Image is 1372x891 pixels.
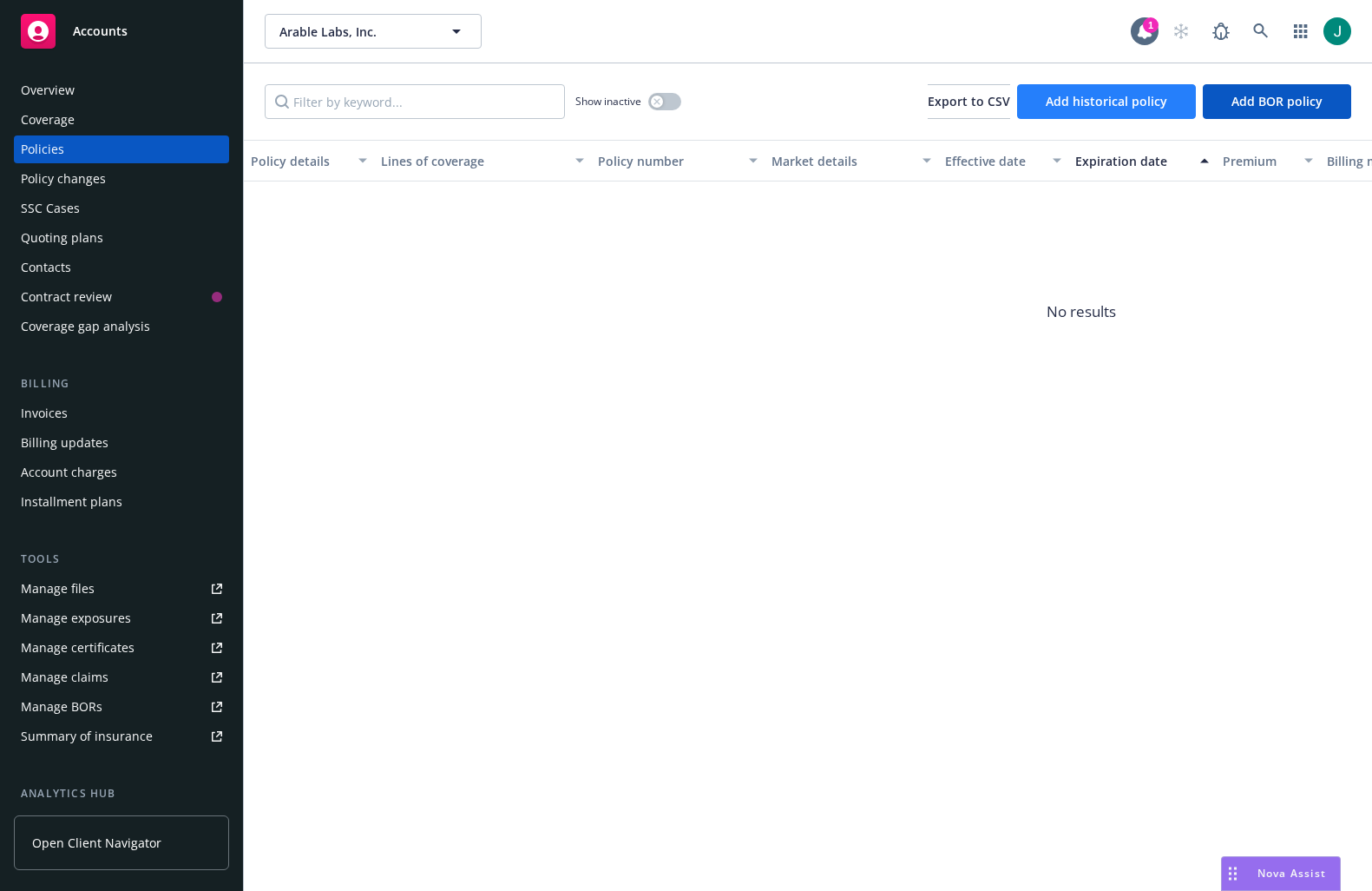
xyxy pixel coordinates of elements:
span: Accounts [73,24,128,38]
a: Policies [14,135,229,163]
div: Manage exposures [21,604,131,632]
span: Add BOR policy [1231,93,1323,109]
div: Manage files [21,575,95,603]
button: Expiration date [1068,140,1216,181]
div: Manage BORs [21,693,102,721]
span: Open Client Navigator [32,834,161,852]
div: Manage certificates [21,634,135,662]
div: Quoting plans [21,224,103,252]
div: Policy details [251,152,348,170]
span: Export to CSV [928,93,1010,109]
button: Lines of coverage [374,140,591,181]
a: Contract review [14,283,229,311]
div: Policy number [598,152,739,170]
div: Coverage gap analysis [21,313,150,340]
div: Billing [14,375,229,393]
div: Installment plans [21,488,122,516]
span: Add historical policy [1046,93,1167,109]
div: Policies [21,135,64,163]
button: Premium [1216,140,1320,181]
a: Policy changes [14,165,229,193]
img: photo [1323,17,1351,45]
div: Expiration date [1075,152,1190,170]
div: Account charges [21,459,117,486]
a: Contacts [14,254,229,281]
div: 1 [1143,17,1159,33]
div: Contacts [21,254,71,281]
span: Show inactive [575,94,641,109]
div: Billing updates [21,429,108,457]
button: Market details [765,140,938,181]
div: Tools [14,551,229,568]
div: Contract review [21,283,112,311]
div: Market details [771,152,912,170]
button: Export to CSV [928,84,1010,119]
button: Add historical policy [1017,84,1196,119]
div: Manage claims [21,663,108,691]
a: Billing updates [14,429,229,457]
a: Overview [14,76,229,104]
a: Search [1244,14,1278,49]
div: Analytics hub [14,785,229,802]
div: Drag to move [1222,857,1244,890]
a: Summary of insurance [14,723,229,750]
a: Manage certificates [14,634,229,662]
span: Arable Labs, Inc. [279,23,430,41]
a: Manage claims [14,663,229,691]
button: Nova Assist [1221,856,1341,891]
button: Effective date [938,140,1068,181]
a: Coverage gap analysis [14,313,229,340]
a: Switch app [1283,14,1318,49]
div: Premium [1223,152,1294,170]
a: Manage exposures [14,604,229,632]
div: Overview [21,76,75,104]
a: Coverage [14,106,229,134]
a: Installment plans [14,488,229,516]
a: Manage files [14,575,229,603]
a: Invoices [14,399,229,427]
button: Policy details [244,140,374,181]
div: Lines of coverage [381,152,565,170]
a: Manage BORs [14,693,229,721]
button: Policy number [591,140,765,181]
a: Report a Bug [1204,14,1238,49]
div: Summary of insurance [21,723,153,750]
a: Start snowing [1164,14,1198,49]
div: Effective date [945,152,1042,170]
button: Add BOR policy [1203,84,1351,119]
div: SSC Cases [21,195,80,222]
a: Accounts [14,7,229,56]
a: Account charges [14,459,229,486]
span: Nova Assist [1257,866,1326,881]
a: Quoting plans [14,224,229,252]
div: Policy changes [21,165,106,193]
button: Arable Labs, Inc. [265,14,482,49]
div: Invoices [21,399,68,427]
div: Coverage [21,106,75,134]
input: Filter by keyword... [265,84,565,119]
a: SSC Cases [14,195,229,222]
